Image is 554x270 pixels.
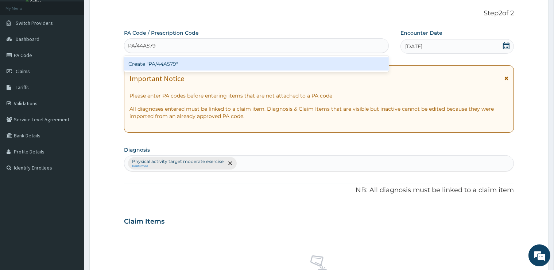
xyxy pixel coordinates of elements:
[120,4,137,21] div: Minimize live chat window
[129,105,508,120] p: All diagnoses entered must be linked to a claim item. Diagnosis & Claim Items that are visible bu...
[129,92,508,99] p: Please enter PA codes before entering items that are not attached to a PA code
[124,57,389,71] div: Create "PA/44A579"
[16,68,30,75] span: Claims
[124,29,199,37] label: PA Code / Prescription Code
[124,9,514,18] p: Step 2 of 2
[16,36,39,42] span: Dashboard
[124,146,150,153] label: Diagnosis
[42,85,101,159] span: We're online!
[38,41,123,50] div: Chat with us now
[400,29,442,37] label: Encounter Date
[4,187,139,212] textarea: Type your message and hit 'Enter'
[16,20,53,26] span: Switch Providers
[405,43,422,50] span: [DATE]
[16,84,29,91] span: Tariffs
[129,75,184,83] h1: Important Notice
[124,218,164,226] h3: Claim Items
[124,186,514,195] p: NB: All diagnosis must be linked to a claim item
[13,37,30,55] img: d_794563401_company_1708531726252_794563401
